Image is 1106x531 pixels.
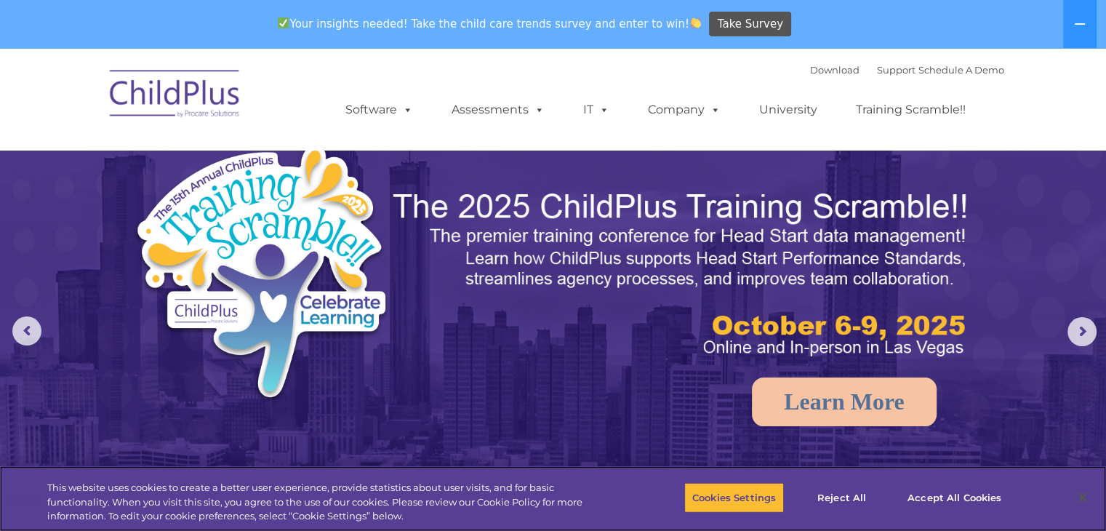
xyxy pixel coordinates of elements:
[202,96,247,107] span: Last name
[841,95,980,124] a: Training Scramble!!
[272,9,708,38] span: Your insights needed! Take the child care trends survey and enter to win!
[278,17,289,28] img: ✅
[877,64,915,76] a: Support
[103,60,248,132] img: ChildPlus by Procare Solutions
[718,12,783,37] span: Take Survey
[752,378,937,426] a: Learn More
[202,156,264,167] span: Phone number
[633,95,735,124] a: Company
[918,64,1004,76] a: Schedule A Demo
[1067,482,1099,514] button: Close
[810,64,859,76] a: Download
[684,482,784,513] button: Cookies Settings
[47,481,609,524] div: This website uses cookies to create a better user experience, provide statistics about user visit...
[690,17,701,28] img: 👏
[437,95,559,124] a: Assessments
[331,95,428,124] a: Software
[709,12,791,37] a: Take Survey
[745,95,832,124] a: University
[569,95,624,124] a: IT
[796,482,887,513] button: Reject All
[810,64,1004,76] font: |
[899,482,1009,513] button: Accept All Cookies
